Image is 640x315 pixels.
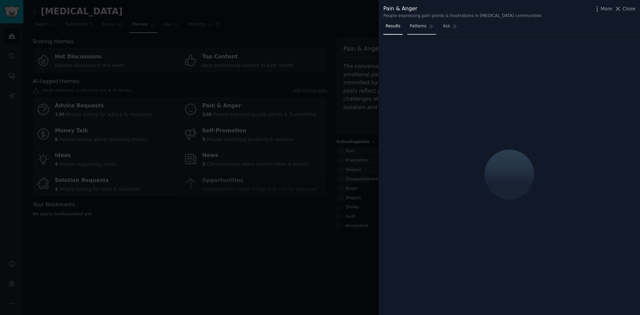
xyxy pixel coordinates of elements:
div: People expressing pain points & frustrations in [MEDICAL_DATA] communities [383,13,542,19]
a: Patterns [407,21,436,35]
span: Results [386,23,400,29]
div: Pain & Anger [383,5,542,13]
span: Close [623,5,635,12]
a: Ask [441,21,460,35]
span: Patterns [410,23,426,29]
span: Ask [443,23,450,29]
button: Close [614,5,635,12]
button: More [594,5,612,12]
a: Results [383,21,403,35]
span: More [601,5,612,12]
